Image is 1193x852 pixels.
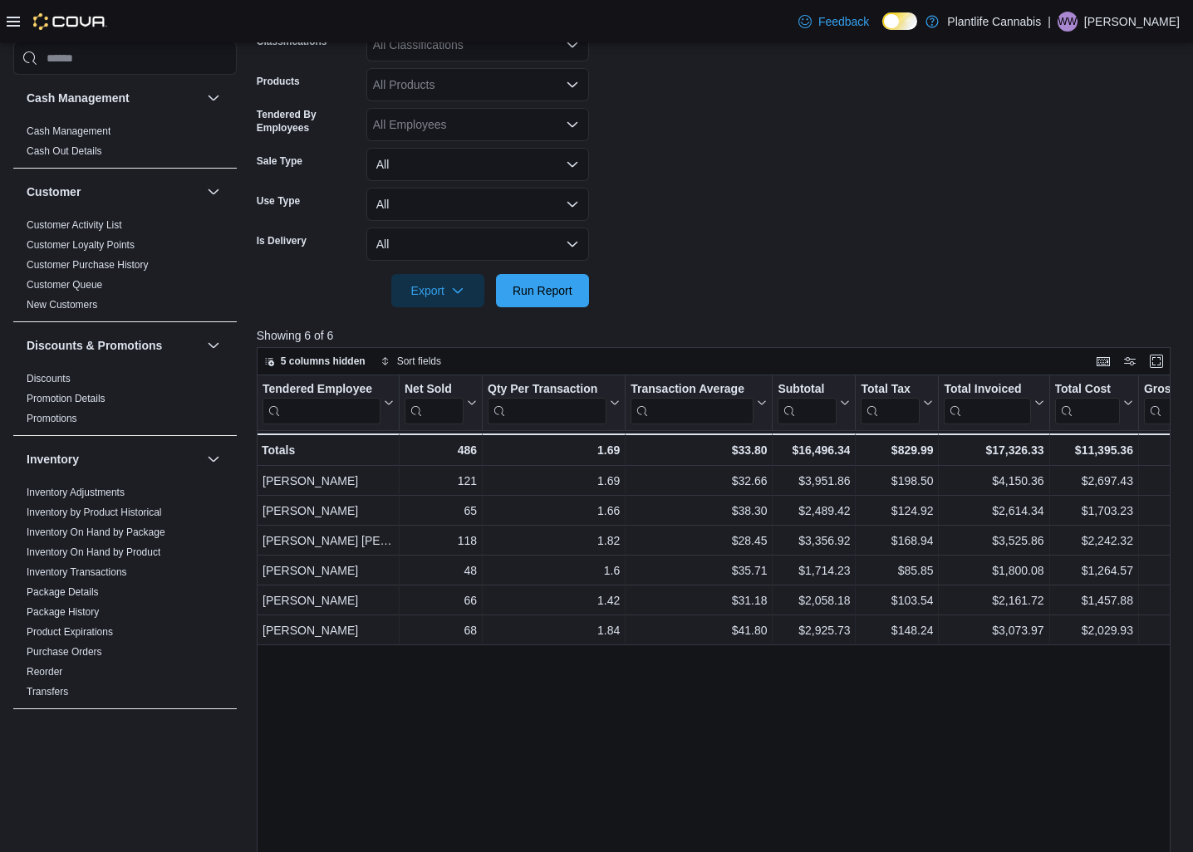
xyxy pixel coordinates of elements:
[631,531,767,551] div: $28.45
[366,188,589,221] button: All
[281,355,366,368] span: 5 columns hidden
[405,471,477,491] div: 121
[861,382,933,424] button: Total Tax
[778,382,837,398] div: Subtotal
[631,561,767,580] div: $35.71
[944,561,1043,580] div: $1,800.08
[488,561,620,580] div: 1.6
[27,506,162,519] span: Inventory by Product Historical
[257,75,300,88] label: Products
[258,351,372,371] button: 5 columns hidden
[488,440,620,460] div: 1.69
[27,451,200,468] button: Inventory
[27,258,149,272] span: Customer Purchase History
[631,440,767,460] div: $33.80
[944,382,1030,398] div: Total Invoiced
[263,561,394,580] div: [PERSON_NAME]
[27,279,102,291] a: Customer Queue
[27,646,102,658] a: Purchase Orders
[27,546,160,558] a: Inventory On Hand by Product
[204,182,223,202] button: Customer
[27,412,77,425] span: Promotions
[405,501,477,521] div: 65
[944,531,1043,551] div: $3,525.86
[1054,382,1119,424] div: Total Cost
[27,486,125,499] span: Inventory Adjustments
[397,355,441,368] span: Sort fields
[631,620,767,640] div: $41.80
[257,194,300,208] label: Use Type
[513,282,572,299] span: Run Report
[778,440,850,460] div: $16,496.34
[262,440,394,460] div: Totals
[27,219,122,231] a: Customer Activity List
[27,278,102,291] span: Customer Queue
[1054,440,1132,460] div: $11,395.36
[27,184,200,200] button: Customer
[27,125,110,138] span: Cash Management
[405,382,464,398] div: Net Sold
[263,501,394,521] div: [PERSON_NAME]
[944,382,1030,424] div: Total Invoiced
[257,327,1180,344] p: Showing 6 of 6
[263,382,380,398] div: Tendered Employee
[1048,12,1051,32] p: |
[204,88,223,108] button: Cash Management
[401,274,474,307] span: Export
[566,78,579,91] button: Open list of options
[366,228,589,261] button: All
[1054,501,1132,521] div: $1,703.23
[27,665,62,678] span: Reorder
[27,413,77,424] a: Promotions
[1058,12,1078,32] div: William White
[27,238,135,252] span: Customer Loyalty Points
[27,90,130,106] h3: Cash Management
[405,382,464,424] div: Net Sold
[1054,382,1132,424] button: Total Cost
[1054,590,1132,610] div: $1,457.88
[861,471,933,491] div: $198.50
[13,369,237,435] div: Discounts & Promotions
[944,501,1043,521] div: $2,614.34
[27,625,113,639] span: Product Expirations
[204,335,223,355] button: Discounts & Promotions
[778,382,837,424] div: Subtotal
[27,526,165,538] a: Inventory On Hand by Package
[33,13,107,30] img: Cova
[1054,620,1132,640] div: $2,029.93
[27,645,102,659] span: Purchase Orders
[27,451,79,468] h3: Inventory
[944,471,1043,491] div: $4,150.36
[27,526,165,539] span: Inventory On Hand by Package
[27,487,125,498] a: Inventory Adjustments
[405,620,477,640] div: 68
[27,144,102,158] span: Cash Out Details
[861,382,920,424] div: Total Tax
[488,382,606,398] div: Qty Per Transaction
[27,686,68,698] a: Transfers
[405,590,477,610] div: 66
[861,501,933,521] div: $124.92
[488,382,606,424] div: Qty Per Transaction
[13,215,237,321] div: Customer
[496,274,589,307] button: Run Report
[27,585,99,599] span: Package Details
[1058,12,1078,32] span: WW
[631,471,767,491] div: $32.66
[778,501,850,521] div: $2,489.42
[566,118,579,131] button: Open list of options
[257,108,360,135] label: Tendered By Employees
[27,373,71,384] a: Discounts
[631,382,767,424] button: Transaction Average
[631,501,767,521] div: $38.30
[27,392,106,405] span: Promotion Details
[944,440,1043,460] div: $17,326.33
[27,626,113,638] a: Product Expirations
[818,13,869,30] span: Feedback
[27,298,97,311] span: New Customers
[405,382,477,424] button: Net Sold
[263,382,394,424] button: Tendered Employee
[405,440,477,460] div: 486
[27,666,62,678] a: Reorder
[27,566,127,578] a: Inventory Transactions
